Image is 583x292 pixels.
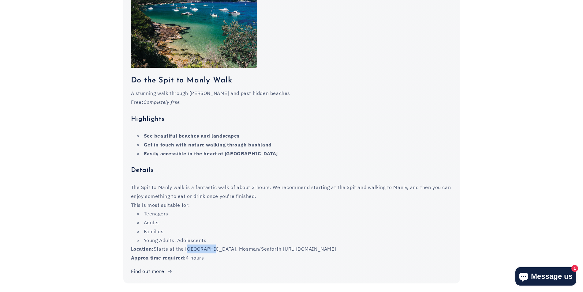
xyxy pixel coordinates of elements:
[131,183,452,201] p: The Spit to Manly walk is a fantastic walk of about 3 hours. We recommend starting at the Spit an...
[131,201,452,210] p: This is most suitable for:
[144,150,278,157] strong: Easily accessible in the heart of [GEOGRAPHIC_DATA]
[131,255,186,261] strong: Approx time required:
[131,75,452,86] h3: Do the Spit to Manly Walk
[144,133,240,139] strong: See beautiful beaches and landscapes
[137,209,452,218] li: Teenagers
[131,267,173,276] a: Find out more
[131,115,452,123] h4: Highlights
[137,236,452,245] li: Young Adults, Adolescents
[131,98,452,107] p: Free:
[514,267,578,287] inbox-online-store-chat: Shopify online store chat
[137,227,452,236] li: Families
[137,218,452,227] li: Adults
[131,89,452,98] p: A stunning walk through [PERSON_NAME] and past hidden beaches
[131,166,452,174] h4: Details
[131,245,452,253] p: Starts at the [GEOGRAPHIC_DATA], Mosman/Seaforth [URL][DOMAIN_NAME]
[144,142,272,148] strong: Get in touch with nature walking through bushland
[144,99,180,105] em: Completely free
[131,253,452,262] p: 4 hours
[131,246,154,252] strong: Location:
